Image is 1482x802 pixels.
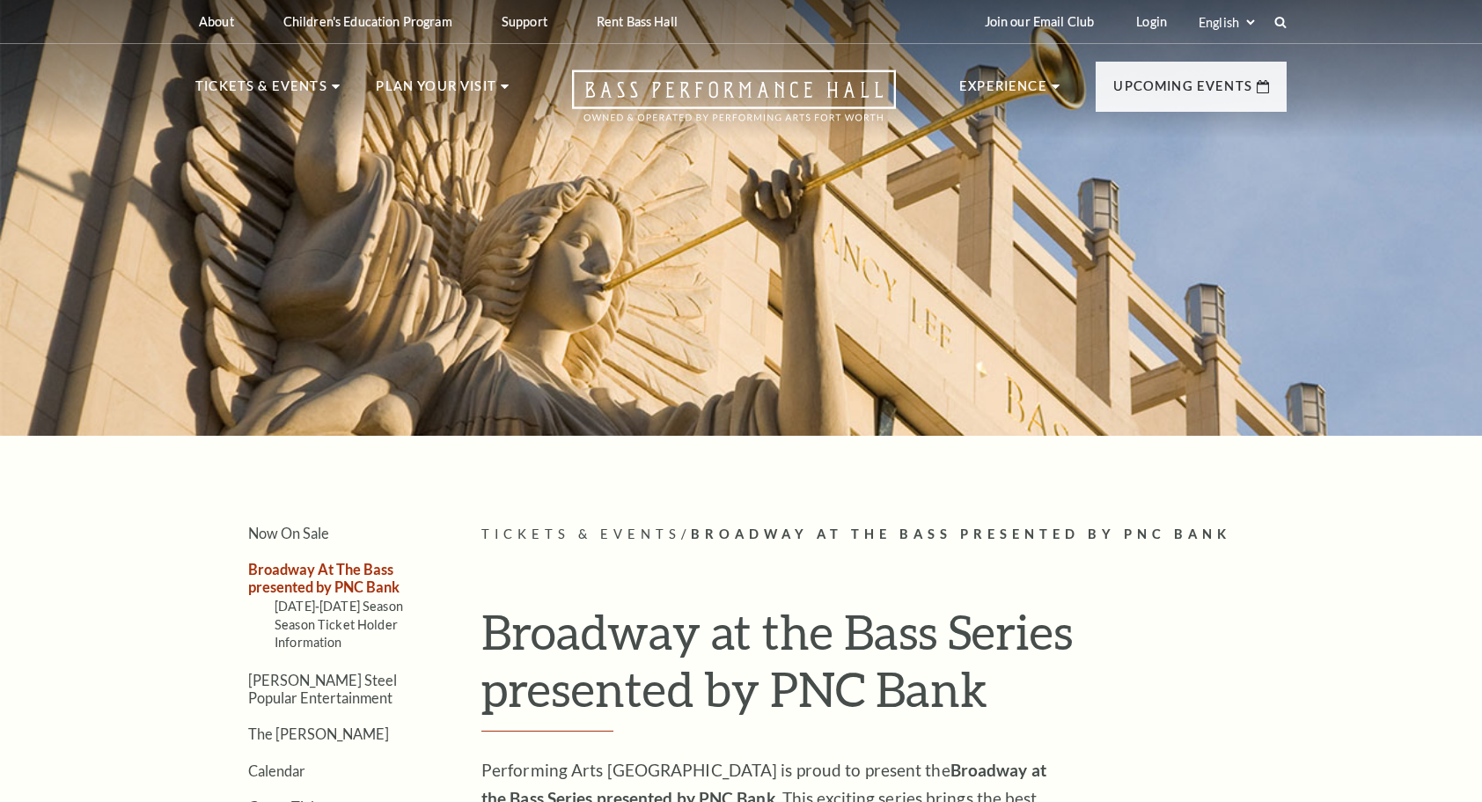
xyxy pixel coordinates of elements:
[597,14,678,29] p: Rent Bass Hall
[199,14,234,29] p: About
[248,672,397,705] a: [PERSON_NAME] Steel Popular Entertainment
[959,76,1047,107] p: Experience
[481,526,681,541] span: Tickets & Events
[376,76,496,107] p: Plan Your Visit
[1195,14,1258,31] select: Select:
[248,762,305,779] a: Calendar
[502,14,547,29] p: Support
[481,603,1287,732] h1: Broadway at the Bass Series presented by PNC Bank
[275,617,398,650] a: Season Ticket Holder Information
[275,599,403,614] a: [DATE]-[DATE] Season
[248,525,329,541] a: Now On Sale
[481,524,1287,546] p: /
[248,725,389,742] a: The [PERSON_NAME]
[248,561,400,594] a: Broadway At The Bass presented by PNC Bank
[691,526,1231,541] span: Broadway At The Bass presented by PNC Bank
[1113,76,1252,107] p: Upcoming Events
[195,76,327,107] p: Tickets & Events
[283,14,452,29] p: Children's Education Program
